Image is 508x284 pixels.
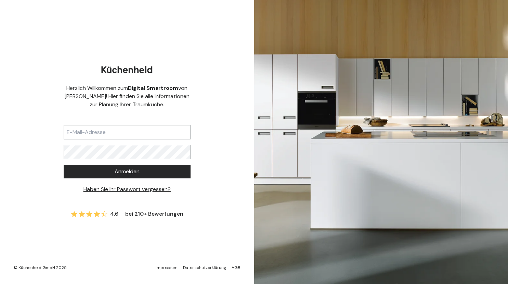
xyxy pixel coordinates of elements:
span: 4.6 [110,210,118,218]
a: Haben Sie Ihr Passwort vergessen? [83,186,171,193]
span: bei 210+ Bewertungen [125,210,183,218]
a: Datenschutzerklärung [183,265,226,270]
img: Kuechenheld logo [101,66,153,73]
div: Herzlich Willkommen zum von [PERSON_NAME]! Hier finden Sie alle Informationen zur Planung Ihrer T... [64,84,191,109]
span: Anmelden [115,167,140,176]
b: Digital Smartroom [128,84,178,92]
div: © Küchenheld GmbH 2025 [14,265,67,270]
button: Anmelden [64,165,191,178]
a: Impressum [156,265,178,270]
a: AGB [232,265,240,270]
input: E-Mail-Adresse [64,125,191,139]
